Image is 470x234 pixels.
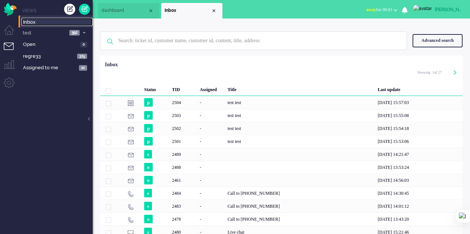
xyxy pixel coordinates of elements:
[411,4,463,12] a: [PERSON_NAME]
[169,122,197,135] div: 2502
[77,54,87,59] span: 375
[100,96,463,109] div: 2504
[197,96,225,109] div: -
[197,148,225,161] div: -
[197,187,225,200] div: -
[4,5,17,10] a: Omnidesk
[169,135,197,148] div: 2501
[169,161,197,174] div: 2488
[21,18,93,26] a: Inbox
[23,41,78,48] span: Open
[225,122,375,135] div: test test
[128,100,134,106] img: ic_note_grey.svg
[417,67,457,78] div: Pagination
[102,7,148,14] span: dashboard
[23,53,75,60] span: regre33
[80,42,87,47] span: 0
[100,161,463,174] div: 2488
[142,81,169,96] div: Status
[100,174,463,187] div: 2461
[366,7,376,12] span: away
[100,122,463,135] div: 2502
[197,109,225,122] div: -
[197,135,225,148] div: -
[225,81,375,96] div: Title
[375,148,463,161] div: [DATE] 14:21:47
[4,77,20,94] li: Admin menu
[197,213,225,225] div: -
[144,215,153,223] span: o
[453,69,457,77] div: Next
[225,213,375,225] div: Call to [PHONE_NUMBER]
[100,148,463,161] div: 2489
[4,60,20,77] li: Supervisor menu
[21,63,93,71] a: Assigned to me 10
[225,200,375,213] div: Call to [PHONE_NUMBER]
[197,81,225,96] div: Assigned
[64,4,75,15] div: Create ticket
[23,19,93,26] span: Inbox
[100,213,463,225] div: 2478
[362,2,402,19] li: awayfor 00:01
[375,161,463,174] div: [DATE] 13:53:24
[435,6,463,13] div: [PERSON_NAME]
[161,3,222,19] li: View
[375,81,463,96] div: Last update
[144,176,153,184] span: o
[144,150,152,158] span: s
[144,163,153,171] span: o
[413,5,432,12] img: avatar
[4,3,17,16] img: flow_omnibird.svg
[366,7,393,12] span: for 00:01
[375,135,463,148] div: [DATE] 15:53:06
[23,64,77,71] span: Assigned to me
[128,204,134,210] img: ic_telephone_grey.svg
[169,81,197,96] div: TID
[169,148,197,161] div: 2489
[144,202,152,210] span: s
[4,25,20,42] li: Dashboard menu
[375,213,463,225] div: [DATE] 13:43:20
[128,191,134,197] img: ic_telephone_grey.svg
[21,30,67,37] span: test
[225,187,375,200] div: Call to [PHONE_NUMBER]
[144,124,153,133] span: p
[128,178,134,184] img: ic_e-mail_grey.svg
[165,7,211,14] span: Inbox
[169,200,197,213] div: 2483
[169,96,197,109] div: 2504
[128,113,134,119] img: ic_e-mail_grey.svg
[4,43,20,59] li: Tickets menu
[197,174,225,187] div: -
[169,187,197,200] div: 2484
[197,161,225,174] div: -
[100,200,463,213] div: 2483
[128,126,134,132] img: ic_e-mail_grey.svg
[128,165,134,171] img: ic_e-mail_grey.svg
[105,61,118,68] div: Inbox
[225,135,375,148] div: test test
[430,70,434,75] input: Page
[79,65,87,71] span: 10
[375,174,463,187] div: [DATE] 14:56:03
[375,96,463,109] div: [DATE] 15:57:03
[375,200,463,213] div: [DATE] 14:01:12
[113,32,397,50] input: Search: ticket id, customer name, customer id, content, title, address
[100,109,463,122] div: 2503
[362,4,402,15] button: awayfor 00:01
[100,187,463,200] div: 2484
[69,30,80,36] span: 392
[169,109,197,122] div: 2503
[375,122,463,135] div: [DATE] 15:54:18
[375,109,463,122] div: [DATE] 15:55:08
[144,137,153,146] span: p
[79,4,90,15] a: Quick Ticket
[148,8,154,14] div: Close tab
[169,174,197,187] div: 2461
[128,152,134,158] img: ic_e-mail_grey.svg
[144,189,152,197] span: s
[22,7,93,14] li: Views
[413,34,463,47] div: Advanced search
[144,111,153,120] span: p
[144,98,153,107] span: p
